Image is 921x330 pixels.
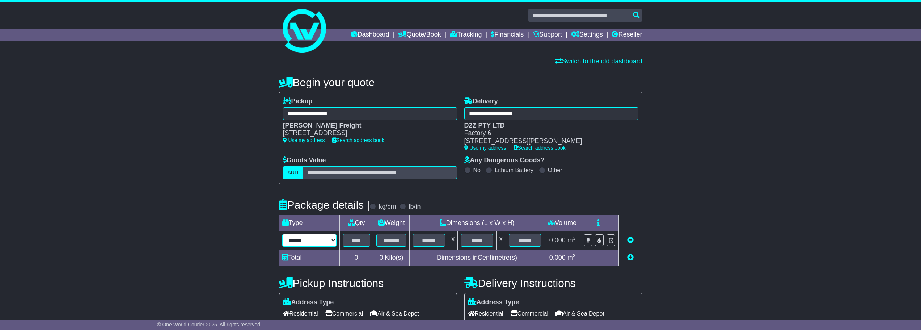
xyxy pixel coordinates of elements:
a: Search address book [332,137,384,143]
label: Address Type [468,298,519,306]
span: 0.000 [549,254,566,261]
label: Goods Value [283,156,326,164]
a: Use my address [464,145,506,151]
a: Use my address [283,137,325,143]
a: Settings [571,29,603,41]
h4: Delivery Instructions [464,277,642,289]
label: lb/in [409,203,421,211]
span: Air & Sea Depot [370,308,419,319]
span: Residential [468,308,503,319]
a: Dashboard [351,29,389,41]
label: Delivery [464,97,498,105]
span: m [567,254,576,261]
td: Qty [339,215,373,231]
label: Lithium Battery [495,167,533,174]
label: No [473,167,481,174]
a: Reseller [612,29,642,41]
td: Dimensions in Centimetre(s) [410,250,544,266]
label: Other [548,167,562,174]
a: Add new item [627,254,634,261]
div: [STREET_ADDRESS] [283,129,450,137]
h4: Package details | [279,199,370,211]
a: Switch to the old dashboard [555,58,642,65]
span: Commercial [325,308,363,319]
div: Factory 6 [464,129,631,137]
td: Weight [373,215,410,231]
td: Kilo(s) [373,250,410,266]
span: 0 [379,254,383,261]
h4: Begin your quote [279,76,642,88]
div: [PERSON_NAME] Freight [283,122,450,130]
td: Dimensions (L x W x H) [410,215,544,231]
td: 0 [339,250,373,266]
a: Tracking [450,29,482,41]
div: [STREET_ADDRESS][PERSON_NAME] [464,137,631,145]
span: Air & Sea Depot [555,308,604,319]
span: 0.000 [549,237,566,244]
sup: 3 [573,253,576,258]
span: © One World Courier 2025. All rights reserved. [157,322,262,327]
td: Type [279,215,339,231]
a: Support [533,29,562,41]
span: m [567,237,576,244]
label: Pickup [283,97,313,105]
a: Quote/Book [398,29,441,41]
td: Volume [544,215,580,231]
label: Any Dangerous Goods? [464,156,545,164]
a: Search address book [514,145,566,151]
h4: Pickup Instructions [279,277,457,289]
sup: 3 [573,235,576,241]
a: Financials [491,29,524,41]
a: Remove this item [627,237,634,244]
span: Commercial [511,308,548,319]
label: Address Type [283,298,334,306]
label: AUD [283,166,303,179]
td: x [448,231,458,250]
label: kg/cm [379,203,396,211]
div: D2Z PTY LTD [464,122,631,130]
td: Total [279,250,339,266]
span: Residential [283,308,318,319]
td: x [496,231,506,250]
